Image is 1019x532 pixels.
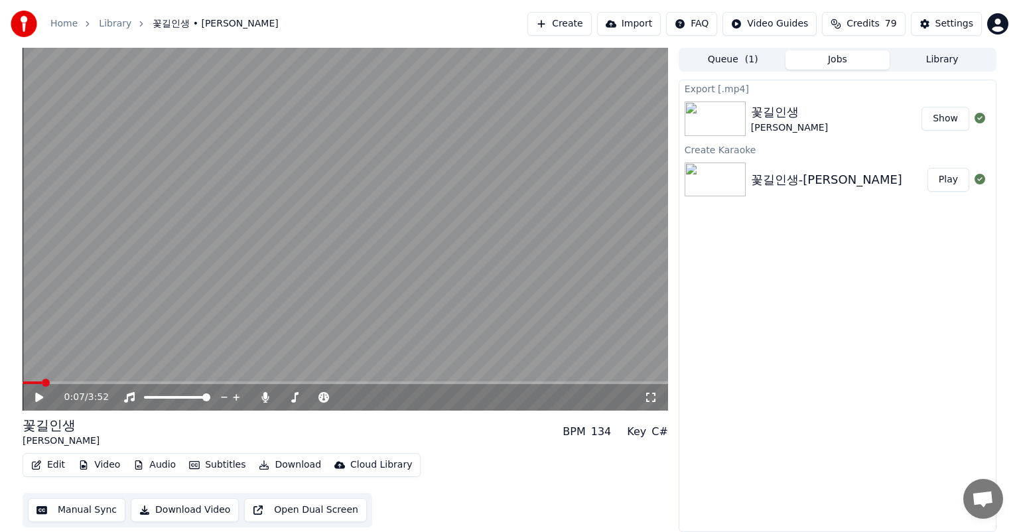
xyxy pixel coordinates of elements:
button: Library [890,50,994,70]
button: Open Dual Screen [244,498,367,522]
button: Audio [128,456,181,474]
div: 꽃길인생-[PERSON_NAME] [751,170,902,189]
nav: breadcrumb [50,17,279,31]
div: 꽃길인생 [751,103,828,121]
button: Video [73,456,125,474]
button: Manual Sync [28,498,125,522]
span: Credits [847,17,879,31]
div: Create Karaoke [679,141,996,157]
button: Download [253,456,326,474]
span: 꽃길인생 • [PERSON_NAME] [153,17,278,31]
a: Home [50,17,78,31]
div: BPM [563,424,585,440]
span: 0:07 [64,391,85,404]
div: Cloud Library [350,458,412,472]
div: Export [.mp4] [679,80,996,96]
button: Edit [26,456,70,474]
button: Queue [681,50,785,70]
button: Import [597,12,661,36]
div: [PERSON_NAME] [751,121,828,135]
div: 꽃길인생 [23,416,100,434]
button: Jobs [785,50,890,70]
button: FAQ [666,12,717,36]
div: 134 [591,424,612,440]
button: Settings [911,12,982,36]
button: Play [927,168,969,192]
a: Library [99,17,131,31]
button: Credits79 [822,12,905,36]
span: 3:52 [88,391,109,404]
button: Subtitles [184,456,251,474]
span: 79 [885,17,897,31]
div: / [64,391,96,404]
button: Video Guides [722,12,817,36]
div: C# [651,424,668,440]
span: ( 1 ) [745,53,758,66]
a: 채팅 열기 [963,479,1003,519]
button: Show [921,107,969,131]
div: Key [627,424,646,440]
img: youka [11,11,37,37]
button: Create [527,12,592,36]
button: Download Video [131,498,239,522]
div: [PERSON_NAME] [23,434,100,448]
div: Settings [935,17,973,31]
